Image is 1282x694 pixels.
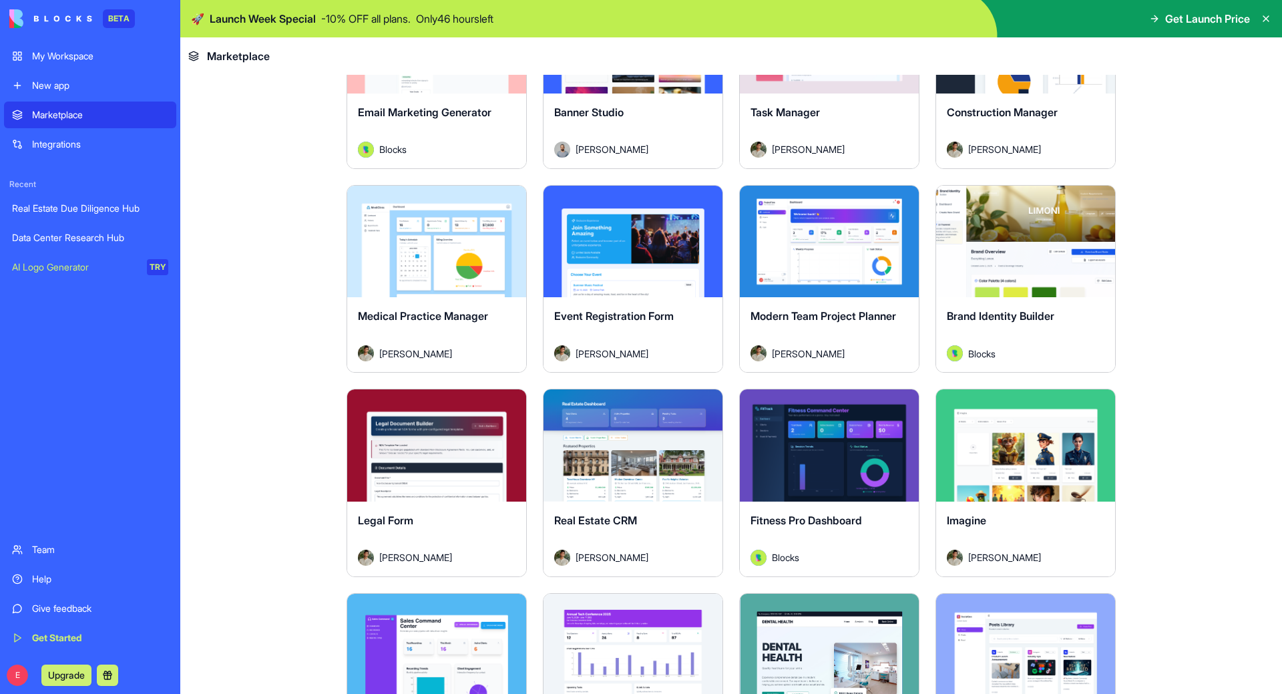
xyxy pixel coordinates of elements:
a: Team [4,536,176,563]
span: Medical Practice Manager [358,309,488,323]
div: TRY [147,259,168,275]
span: [PERSON_NAME] [968,142,1041,156]
span: 🚀 [191,11,204,27]
span: Brand Identity Builder [947,309,1054,323]
a: Marketplace [4,102,176,128]
a: Medical Practice ManagerAvatar[PERSON_NAME] [347,185,527,373]
span: Construction Manager [947,106,1058,119]
a: Upgrade [41,668,91,681]
span: Email Marketing Generator [358,106,491,119]
span: [PERSON_NAME] [772,347,845,361]
a: Event Registration FormAvatar[PERSON_NAME] [543,185,723,373]
div: Data Center Research Hub [12,231,168,244]
span: Imagine [947,514,986,527]
span: [PERSON_NAME] [576,550,648,564]
img: Avatar [947,345,963,361]
img: Avatar [358,345,374,361]
a: Give feedback [4,595,176,622]
div: My Workspace [32,49,168,63]
span: [PERSON_NAME] [379,347,452,361]
span: Task Manager [751,106,820,119]
span: Recent [4,179,176,190]
div: Give feedback [32,602,168,615]
span: Blocks [968,347,996,361]
p: Only 46 hours left [416,11,493,27]
div: AI Logo Generator [12,261,138,274]
span: Banner Studio [554,106,624,119]
div: Real Estate Due Diligence Hub [12,202,168,215]
span: Get Launch Price [1165,11,1250,27]
span: [PERSON_NAME] [772,142,845,156]
span: Fitness Pro Dashboard [751,514,862,527]
div: Marketplace [32,108,168,122]
a: Real Estate Due Diligence Hub [4,195,176,222]
img: Avatar [554,345,570,361]
a: AI Logo GeneratorTRY [4,254,176,281]
img: Avatar [554,142,570,158]
img: Avatar [751,550,767,566]
span: [PERSON_NAME] [576,142,648,156]
span: [PERSON_NAME] [968,550,1041,564]
div: Team [32,543,168,556]
span: Modern Team Project Planner [751,309,896,323]
span: [PERSON_NAME] [379,550,452,564]
span: Blocks [379,142,407,156]
img: Avatar [751,142,767,158]
span: [PERSON_NAME] [576,347,648,361]
a: Integrations [4,131,176,158]
img: Avatar [358,142,374,158]
a: ImagineAvatar[PERSON_NAME] [935,389,1116,577]
div: Help [32,572,168,586]
span: Event Registration Form [554,309,674,323]
a: BETA [9,9,135,28]
a: Data Center Research Hub [4,224,176,251]
span: Launch Week Special [210,11,316,27]
img: Avatar [947,550,963,566]
a: Brand Identity BuilderAvatarBlocks [935,185,1116,373]
a: Help [4,566,176,592]
div: BETA [103,9,135,28]
span: Legal Form [358,514,413,527]
button: Upgrade [41,665,91,686]
img: Avatar [947,142,963,158]
a: Fitness Pro DashboardAvatarBlocks [739,389,919,577]
a: Legal FormAvatar[PERSON_NAME] [347,389,527,577]
div: Get Started [32,631,168,645]
img: logo [9,9,92,28]
div: New app [32,79,168,92]
span: Real Estate CRM [554,514,637,527]
span: Blocks [772,550,799,564]
img: Avatar [358,550,374,566]
div: Integrations [32,138,168,151]
a: My Workspace [4,43,176,69]
a: Get Started [4,625,176,651]
span: Marketplace [207,48,270,64]
a: Real Estate CRMAvatar[PERSON_NAME] [543,389,723,577]
span: E [7,665,28,686]
a: Modern Team Project PlannerAvatar[PERSON_NAME] [739,185,919,373]
p: - 10 % OFF all plans. [321,11,411,27]
a: New app [4,72,176,99]
img: Avatar [554,550,570,566]
img: Avatar [751,345,767,361]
